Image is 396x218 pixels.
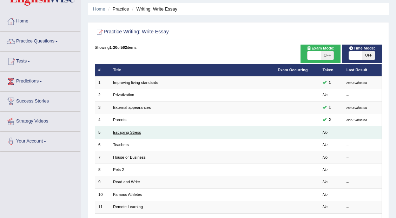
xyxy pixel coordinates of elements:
[346,179,378,185] div: –
[346,167,378,173] div: –
[343,64,382,76] th: Last Result
[346,130,378,136] div: –
[304,45,337,52] span: Exam Mode:
[95,114,110,126] td: 4
[113,167,124,172] a: Pets 2
[0,52,80,69] a: Tests
[346,118,367,122] small: Not Evaluated
[321,51,334,60] span: OFF
[346,45,377,52] span: Time Mode:
[323,93,328,97] em: No
[323,192,328,197] em: No
[113,130,141,134] a: Escaping Stress
[346,142,378,148] div: –
[319,64,343,76] th: Taken
[346,106,367,110] small: Not Evaluated
[113,93,134,97] a: Privatization
[95,176,110,189] td: 9
[0,132,80,149] a: Your Account
[0,12,80,29] a: Home
[323,130,328,134] em: No
[95,89,110,101] td: 2
[110,45,117,49] b: 1-20
[326,104,333,111] span: You can still take this question
[113,155,146,159] a: House or Business
[346,204,378,210] div: –
[323,155,328,159] em: No
[95,101,110,114] td: 3
[95,27,273,37] h2: Practice Writing: Write Essay
[113,180,140,184] a: Read and Write
[113,192,142,197] a: Famous Athletes
[113,143,129,147] a: Teachers
[95,64,110,76] th: #
[0,112,80,129] a: Strategy Videos
[346,81,367,85] small: Not Evaluated
[278,68,308,72] a: Exam Occurring
[95,164,110,176] td: 8
[113,105,151,110] a: External appearances
[301,45,341,63] div: Show exams occurring in exams
[95,201,110,213] td: 11
[0,92,80,109] a: Success Stories
[120,45,127,49] b: 562
[95,151,110,164] td: 7
[0,72,80,89] a: Predictions
[113,205,143,209] a: Remote Learning
[362,51,375,60] span: OFF
[106,6,129,12] li: Practice
[346,155,378,160] div: –
[346,192,378,198] div: –
[95,139,110,151] td: 6
[113,118,126,122] a: Parents
[95,77,110,89] td: 1
[93,6,105,12] a: Home
[113,80,158,85] a: Improving living standards
[95,189,110,201] td: 10
[326,80,333,86] span: You can still take this question
[323,167,328,172] em: No
[346,92,378,98] div: –
[95,45,382,50] div: Showing of items.
[326,117,333,123] span: You can still take this question
[110,64,275,76] th: Title
[323,180,328,184] em: No
[323,143,328,147] em: No
[323,205,328,209] em: No
[95,126,110,139] td: 5
[130,6,177,12] li: Writing: Write Essay
[0,32,80,49] a: Practice Questions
